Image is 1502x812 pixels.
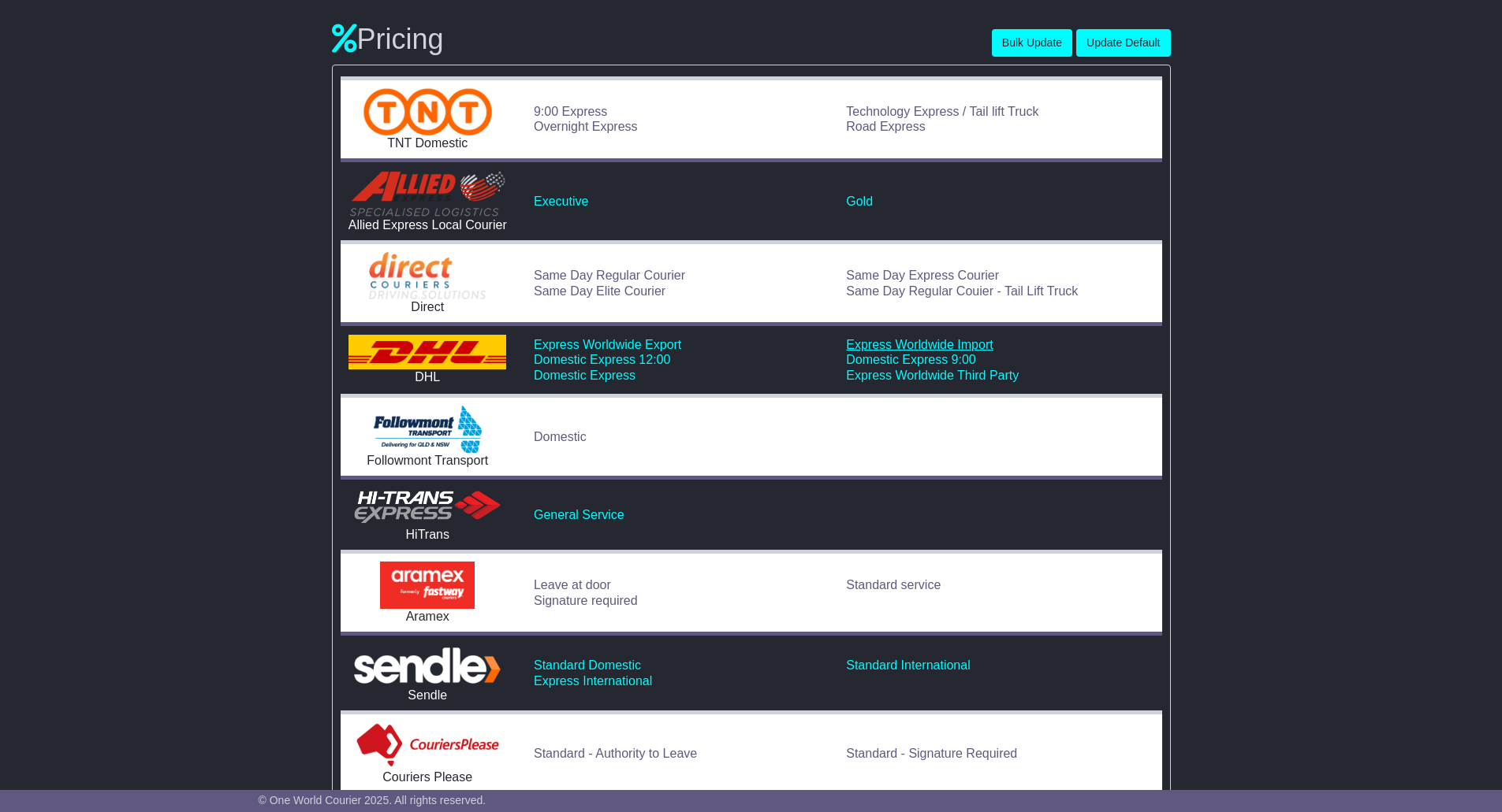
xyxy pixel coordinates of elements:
[353,722,502,769] img: Couriers Please
[846,658,970,672] a: Standard International
[348,643,506,687] img: Sendle
[348,453,507,468] div: Followmont Transport
[534,195,588,208] a: Executive
[348,369,507,384] div: DHL
[534,578,611,591] a: Leave at door
[348,488,506,527] img: HiTrans
[534,594,638,607] a: Signature required
[259,794,486,806] span: © One World Courier 2025. All rights reserved.
[348,688,507,703] div: Sendle
[846,353,976,366] a: Domestic Express 9:00
[846,338,993,351] a: Express Worldwide Import
[534,353,670,366] a: Domestic Express 12:00
[1076,29,1170,57] button: Update Default
[992,29,1072,57] button: Bulk Update
[380,562,475,609] img: Aramex
[846,195,873,208] a: Gold
[534,674,652,688] a: Express International
[348,527,507,542] div: HiTrans
[534,105,607,118] a: 9:00 Express
[348,335,506,369] img: DHL
[348,769,507,784] div: Couriers Please
[534,430,587,443] a: Domestic
[846,578,941,591] a: Standard service
[534,369,635,382] a: Domestic Express
[348,299,507,314] div: Direct
[348,217,507,232] div: Allied Express Local Courier
[534,747,697,760] a: Standard - Authority to Leave
[332,24,992,55] h3: Pricing
[534,284,665,298] a: Same Day Elite Courier
[348,170,506,217] img: Allied Express Local Courier
[374,406,482,453] img: Followmont Transport
[348,135,507,150] div: TNT Domestic
[369,252,486,299] img: Direct
[846,284,1078,298] a: Same Day Regular Couier - Tail Lift Truck
[534,658,641,672] a: Standard Domestic
[846,747,1017,760] a: Standard - Signature Required
[846,105,1038,118] a: Technology Express / Tail lift Truck
[534,338,681,351] a: Express Worldwide Export
[534,120,638,133] a: Overnight Express
[363,88,492,135] img: TNT Domestic
[846,269,999,282] a: Same Day Express Courier
[534,508,624,521] a: General Service
[534,269,685,282] a: Same Day Regular Courier
[846,120,926,133] a: Road Express
[846,369,1019,382] a: Express Worldwide Third Party
[348,609,507,624] div: Aramex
